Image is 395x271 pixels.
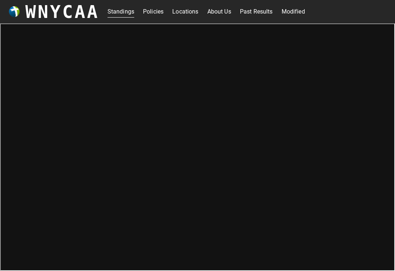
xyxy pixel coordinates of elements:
[172,6,198,18] a: Locations
[240,6,273,18] a: Past Results
[108,6,134,18] a: Standings
[25,1,99,22] h3: WNYCAA
[207,6,231,18] a: About Us
[9,6,20,17] img: wnycaaBall.png
[282,6,305,18] a: Modified
[143,6,163,18] a: Policies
